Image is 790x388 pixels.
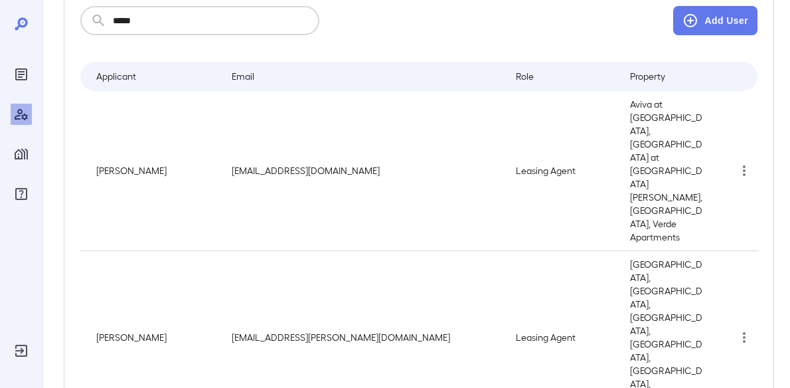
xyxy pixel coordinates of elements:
p: [PERSON_NAME] [96,164,210,177]
p: [PERSON_NAME] [96,331,210,344]
div: Manage Properties [11,144,32,165]
p: Leasing Agent [516,164,609,177]
p: [EMAIL_ADDRESS][PERSON_NAME][DOMAIN_NAME] [232,331,495,344]
div: Log Out [11,340,32,361]
div: FAQ [11,183,32,205]
p: Aviva at [GEOGRAPHIC_DATA], [GEOGRAPHIC_DATA] at [GEOGRAPHIC_DATA][PERSON_NAME], [GEOGRAPHIC_DATA... [630,98,702,244]
button: Add User [673,6,757,35]
th: Applicant [80,62,221,91]
div: Manage Users [11,104,32,125]
th: Role [505,62,619,91]
p: [EMAIL_ADDRESS][DOMAIN_NAME] [232,164,495,177]
p: Leasing Agent [516,331,609,344]
th: Email [221,62,505,91]
th: Property [619,62,713,91]
div: Reports [11,64,32,85]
